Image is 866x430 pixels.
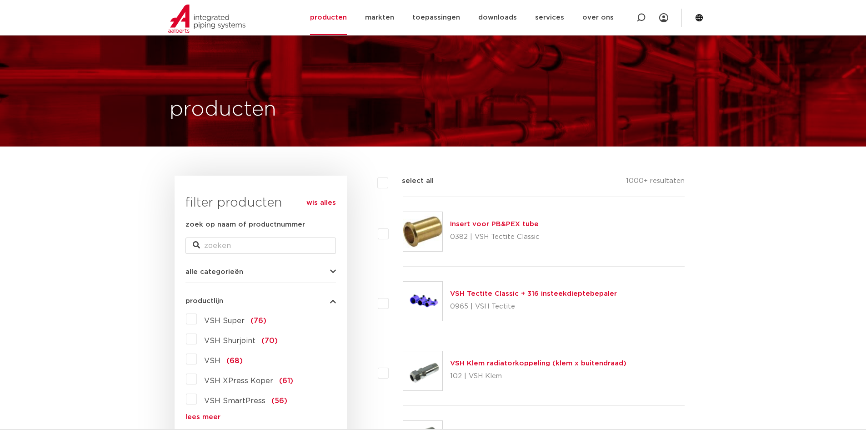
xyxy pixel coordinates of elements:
[450,299,617,314] p: 0965 | VSH Tectite
[185,238,336,254] input: zoeken
[450,230,540,244] p: 0382 | VSH Tectite Classic
[204,357,220,364] span: VSH
[185,194,336,212] h3: filter producten
[306,197,336,208] a: wis alles
[185,298,336,304] button: productlijn
[250,317,266,324] span: (76)
[204,317,245,324] span: VSH Super
[626,176,685,190] p: 1000+ resultaten
[185,268,243,275] span: alle categorieën
[403,282,442,321] img: Thumbnail for VSH Tectite Classic + 316 insteekdieptebepaler
[388,176,434,187] label: select all
[450,360,626,367] a: VSH Klem radiatorkoppeling (klem x buitendraad)
[204,397,265,405] span: VSH SmartPress
[403,212,442,251] img: Thumbnail for Insert voor PB&PEX tube
[403,351,442,390] img: Thumbnail for VSH Klem radiatorkoppeling (klem x buitendraad)
[450,290,617,297] a: VSH Tectite Classic + 316 insteekdieptebepaler
[204,377,273,384] span: VSH XPress Koper
[185,268,336,275] button: alle categorieën
[204,337,255,344] span: VSH Shurjoint
[185,414,336,420] a: lees meer
[279,377,293,384] span: (61)
[170,95,276,124] h1: producten
[185,219,305,230] label: zoek op naam of productnummer
[450,369,626,384] p: 102 | VSH Klem
[450,221,539,228] a: Insert voor PB&PEX tube
[271,397,287,405] span: (56)
[185,298,223,304] span: productlijn
[261,337,278,344] span: (70)
[226,357,243,364] span: (68)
